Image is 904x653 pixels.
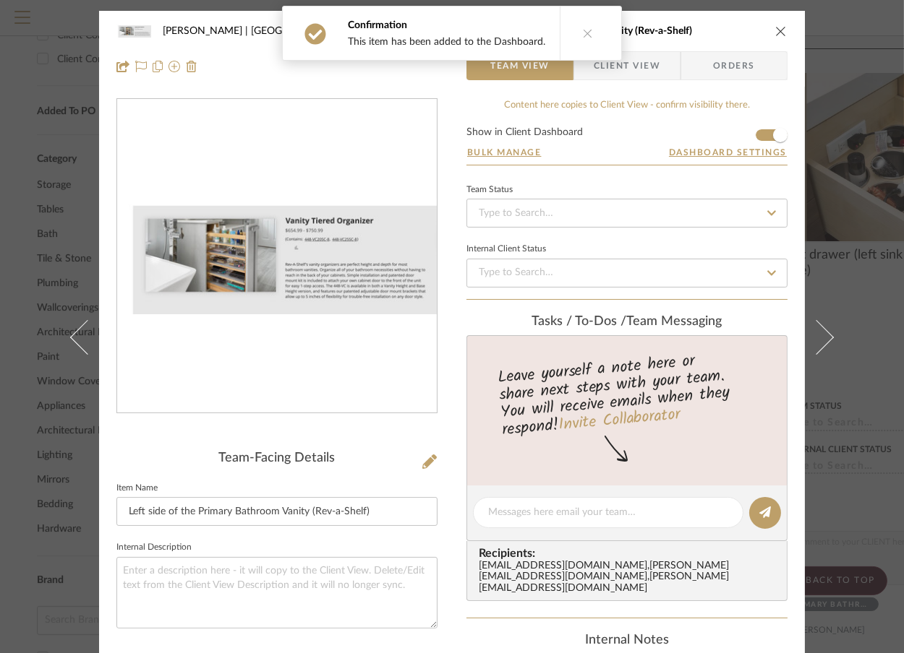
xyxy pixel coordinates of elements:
div: Confirmation [348,18,545,33]
img: c134dfb2-87f7-49a6-9526-d0d025e3f771_436x436.jpg [117,199,437,313]
input: Type to Search… [466,259,788,287]
span: Tasks / To-Dos / [532,315,627,328]
button: Bulk Manage [466,146,542,159]
div: Internal Client Status [466,246,546,253]
label: Internal Description [116,544,192,551]
img: c134dfb2-87f7-49a6-9526-d0d025e3f771_48x40.jpg [116,17,151,46]
div: 0 [117,199,437,313]
span: Orders [697,51,771,80]
span: Client View [594,51,660,80]
div: [EMAIL_ADDRESS][DOMAIN_NAME] , [PERSON_NAME][EMAIL_ADDRESS][DOMAIN_NAME] , [PERSON_NAME][EMAIL_AD... [479,561,781,595]
div: team Messaging [466,314,788,330]
img: Remove from project [186,61,197,72]
div: Team-Facing Details [116,451,438,467]
div: This item has been added to the Dashboard. [348,35,545,48]
input: Type to Search… [466,199,788,228]
span: [PERSON_NAME] | [GEOGRAPHIC_DATA] [163,26,361,36]
button: Dashboard Settings [668,146,788,159]
div: Internal Notes [466,633,788,649]
input: Enter Item Name [116,497,438,526]
span: Recipients: [479,547,781,560]
div: Team Status [466,186,513,194]
label: Item Name [116,485,158,492]
div: Content here copies to Client View - confirm visibility there. [466,98,788,113]
a: Invite Collaborator [558,402,681,438]
div: Leave yourself a note here or share next steps with your team. You will receive emails when they ... [465,345,790,442]
button: close [775,25,788,38]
